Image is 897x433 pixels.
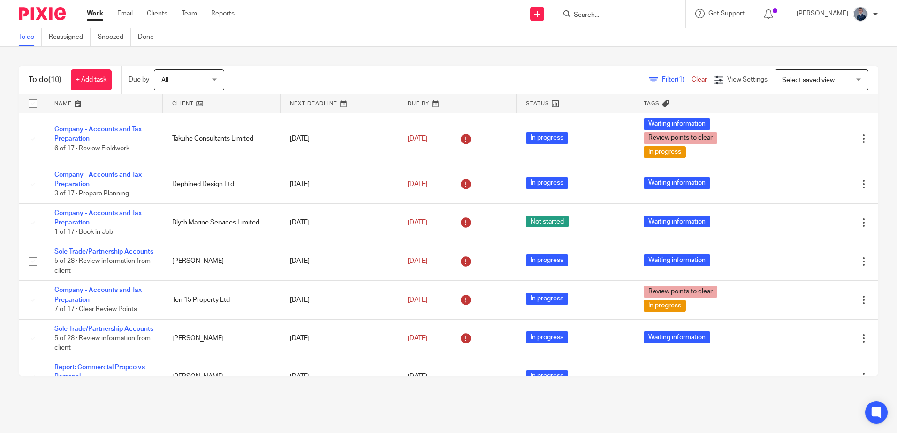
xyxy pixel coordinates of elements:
span: [DATE] [408,297,427,303]
span: Waiting information [644,254,710,266]
a: Reassigned [49,28,91,46]
a: Done [138,28,161,46]
a: Work [87,9,103,18]
td: Takuhe Consultants Limited [163,113,281,165]
a: Sole Trade/Partnership Accounts [54,248,153,255]
span: In progress [644,146,686,158]
td: [DATE] [281,165,398,203]
td: [DATE] [281,203,398,242]
span: Tags [644,101,660,106]
span: In progress [526,177,568,189]
a: Company - Accounts and Tax Preparation [54,287,142,303]
img: DSC05254%20(1).jpg [853,7,868,22]
span: 6 of 17 · Review Fieldwork [54,145,129,152]
td: [DATE] [281,113,398,165]
span: In progress [526,293,568,305]
span: All [161,77,168,83]
td: [PERSON_NAME] [163,358,281,396]
span: 1 of 17 · Book in Job [54,229,113,236]
span: Review points to clear [644,132,717,144]
span: Waiting information [644,331,710,343]
span: Not started [526,216,569,227]
span: Filter [662,76,692,83]
a: Company - Accounts and Tax Preparation [54,172,142,187]
a: To do [19,28,42,46]
a: Report: Commercial Propco vs Personal [54,364,145,380]
input: Search [573,11,657,20]
a: Clients [147,9,167,18]
p: Due by [129,75,149,84]
a: Snoozed [98,28,131,46]
td: [DATE] [281,358,398,396]
span: In progress [526,331,568,343]
a: Sole Trade/Partnership Accounts [54,326,153,332]
a: Company - Accounts and Tax Preparation [54,126,142,142]
span: Select saved view [782,77,835,83]
span: Waiting information [644,118,710,130]
div: --- [644,372,751,381]
span: [DATE] [408,335,427,342]
span: 5 of 28 · Review information from client [54,335,151,351]
span: 7 of 17 · Clear Review Points [54,306,137,313]
a: Reports [211,9,235,18]
span: In progress [644,300,686,312]
img: Pixie [19,7,66,20]
span: 3 of 17 · Prepare Planning [54,190,129,197]
a: Email [117,9,133,18]
a: + Add task [71,69,112,90]
span: [DATE] [408,219,427,226]
td: Ten 15 Property Ltd [163,281,281,319]
span: In progress [526,254,568,266]
span: [DATE] [408,135,427,142]
span: Waiting information [644,216,710,227]
span: [DATE] [408,258,427,264]
span: (1) [677,76,684,83]
span: [DATE] [408,181,427,187]
span: (10) [48,76,61,83]
a: Company - Accounts and Tax Preparation [54,210,142,226]
h1: To do [29,75,61,85]
td: [DATE] [281,242,398,280]
span: View Settings [727,76,768,83]
a: Team [182,9,197,18]
span: Review points to clear [644,286,717,298]
a: Clear [692,76,707,83]
td: Blyth Marine Services Limited [163,203,281,242]
span: 5 of 28 · Review information from client [54,258,151,274]
p: [PERSON_NAME] [797,9,848,18]
span: Waiting information [644,177,710,189]
span: In progress [526,132,568,144]
td: [DATE] [281,319,398,358]
td: [PERSON_NAME] [163,242,281,280]
span: Get Support [708,10,745,17]
td: [PERSON_NAME] [163,319,281,358]
span: [DATE] [408,374,427,381]
td: Dephined Design Ltd [163,165,281,203]
td: [DATE] [281,281,398,319]
span: In progress [526,370,568,382]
